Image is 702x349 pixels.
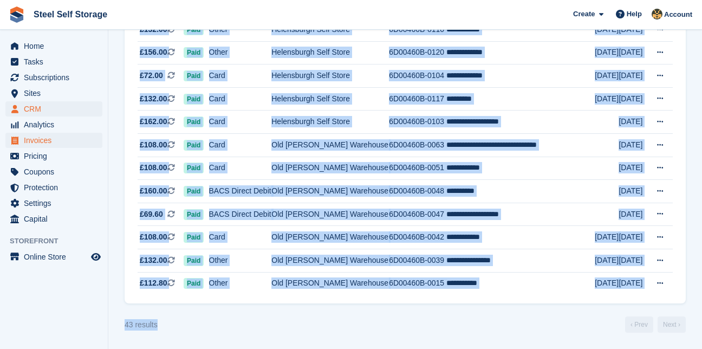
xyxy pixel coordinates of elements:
[389,111,446,134] td: 6D00460B-0103
[271,134,389,157] td: Old [PERSON_NAME] Warehouse
[389,87,446,111] td: 6D00460B-0117
[89,250,102,263] a: Preview store
[184,47,204,58] span: Paid
[209,87,272,111] td: Card
[619,41,649,64] td: [DATE]
[140,162,167,173] span: £108.00
[389,41,446,64] td: 6D00460B-0120
[24,117,89,132] span: Analytics
[29,5,112,23] a: Steel Self Storage
[271,111,389,134] td: Helensburgh Self Store
[184,255,204,266] span: Paid
[619,272,649,295] td: [DATE]
[389,18,446,42] td: 6D00460B-0110
[389,64,446,88] td: 6D00460B-0104
[5,148,102,164] a: menu
[24,86,89,101] span: Sites
[140,24,167,35] span: £132.00
[595,226,619,249] td: [DATE]
[184,140,204,151] span: Paid
[271,272,389,295] td: Old [PERSON_NAME] Warehouse
[595,249,619,273] td: [DATE]
[209,157,272,180] td: Card
[271,226,389,249] td: Old [PERSON_NAME] Warehouse
[184,186,204,197] span: Paid
[209,226,272,249] td: Card
[184,232,204,243] span: Paid
[5,86,102,101] a: menu
[209,41,272,64] td: Other
[24,38,89,54] span: Home
[627,9,642,20] span: Help
[619,180,649,203] td: [DATE]
[271,41,389,64] td: Helensburgh Self Store
[140,277,167,289] span: £112.80
[209,64,272,88] td: Card
[24,249,89,264] span: Online Store
[140,70,163,81] span: £72.00
[140,116,167,127] span: £162.00
[5,180,102,195] a: menu
[125,319,158,331] div: 43 results
[24,164,89,179] span: Coupons
[389,134,446,157] td: 6D00460B-0063
[209,18,272,42] td: Other
[619,87,649,111] td: [DATE]
[24,196,89,211] span: Settings
[5,101,102,117] a: menu
[140,185,167,197] span: £160.00
[5,164,102,179] a: menu
[595,41,619,64] td: [DATE]
[271,203,389,226] td: Old [PERSON_NAME] Warehouse
[619,203,649,226] td: [DATE]
[24,148,89,164] span: Pricing
[573,9,595,20] span: Create
[209,180,272,203] td: BACS Direct Debit
[5,38,102,54] a: menu
[619,226,649,249] td: [DATE]
[9,7,25,23] img: stora-icon-8386f47178a22dfd0bd8f6a31ec36ba5ce8667c1dd55bd0f319d3a0aa187defe.svg
[24,180,89,195] span: Protection
[271,180,389,203] td: Old [PERSON_NAME] Warehouse
[5,70,102,85] a: menu
[140,47,167,58] span: £156.00
[658,316,686,333] a: Next
[595,272,619,295] td: [DATE]
[271,249,389,273] td: Old [PERSON_NAME] Warehouse
[184,70,204,81] span: Paid
[271,87,389,111] td: Helensburgh Self Store
[140,209,163,220] span: £69.60
[24,133,89,148] span: Invoices
[271,18,389,42] td: Helensburgh Self Store
[184,163,204,173] span: Paid
[184,209,204,220] span: Paid
[625,316,653,333] a: Previous
[140,93,167,105] span: £132.00
[623,316,688,333] nav: Page
[5,54,102,69] a: menu
[10,236,108,247] span: Storefront
[140,231,167,243] span: £108.00
[619,111,649,134] td: [DATE]
[5,196,102,211] a: menu
[619,64,649,88] td: [DATE]
[209,203,272,226] td: BACS Direct Debit
[5,117,102,132] a: menu
[619,134,649,157] td: [DATE]
[619,157,649,180] td: [DATE]
[595,18,619,42] td: [DATE]
[271,157,389,180] td: Old [PERSON_NAME] Warehouse
[209,134,272,157] td: Card
[619,18,649,42] td: [DATE]
[140,139,167,151] span: £108.00
[389,180,446,203] td: 6D00460B-0048
[24,211,89,227] span: Capital
[209,249,272,273] td: Other
[389,226,446,249] td: 6D00460B-0042
[389,249,446,273] td: 6D00460B-0039
[184,94,204,105] span: Paid
[184,117,204,127] span: Paid
[595,64,619,88] td: [DATE]
[389,272,446,295] td: 6D00460B-0015
[5,211,102,227] a: menu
